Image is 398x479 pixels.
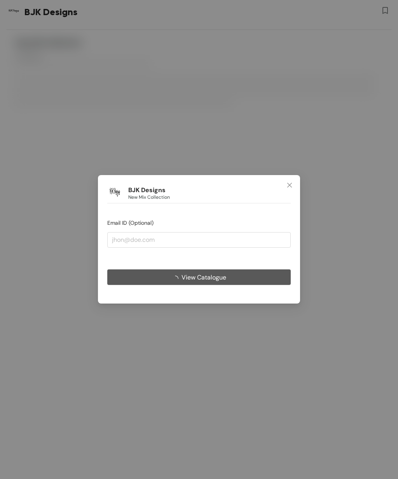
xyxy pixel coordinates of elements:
span: loading [172,276,182,282]
img: Buyer Portal [107,184,123,200]
button: Close [279,175,300,196]
span: close [286,182,293,188]
span: New Mix Collection [128,194,170,201]
span: View Catalogue [182,272,226,282]
button: View Catalogue [107,270,291,285]
span: Email ID (Optional) [107,220,154,227]
h1: BJK Designs [128,186,166,194]
input: jhon@doe.com [107,232,291,248]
